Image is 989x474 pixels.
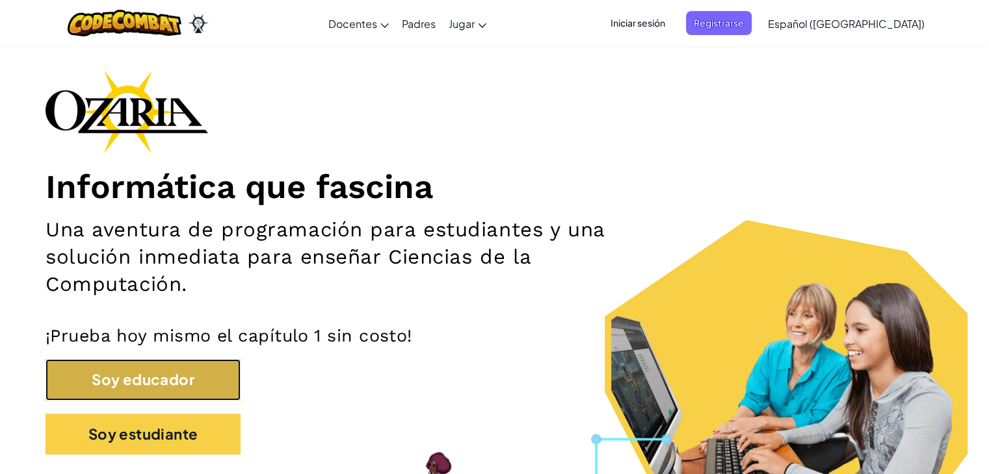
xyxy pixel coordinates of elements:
a: Padres [395,6,442,41]
img: CodeCombat logo [68,10,181,36]
button: Registrarse [686,11,752,35]
p: ¡Prueba hoy mismo el capítulo 1 sin costo! [46,325,943,346]
button: Iniciar sesión [603,11,673,35]
span: Docentes [328,17,377,31]
img: Ozaria [188,14,209,33]
span: Jugar [449,17,475,31]
a: Jugar [442,6,493,41]
a: Docentes [322,6,395,41]
h1: Informática que fascina [46,166,943,206]
img: Ozaria branding logo [46,70,208,153]
span: Español ([GEOGRAPHIC_DATA]) [768,17,925,31]
button: Soy estudiante [46,414,241,455]
button: Soy educador [46,359,241,400]
a: Español ([GEOGRAPHIC_DATA]) [761,6,931,41]
h2: Una aventura de programación para estudiantes y una solución inmediata para enseñar Ciencias de l... [46,216,647,299]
